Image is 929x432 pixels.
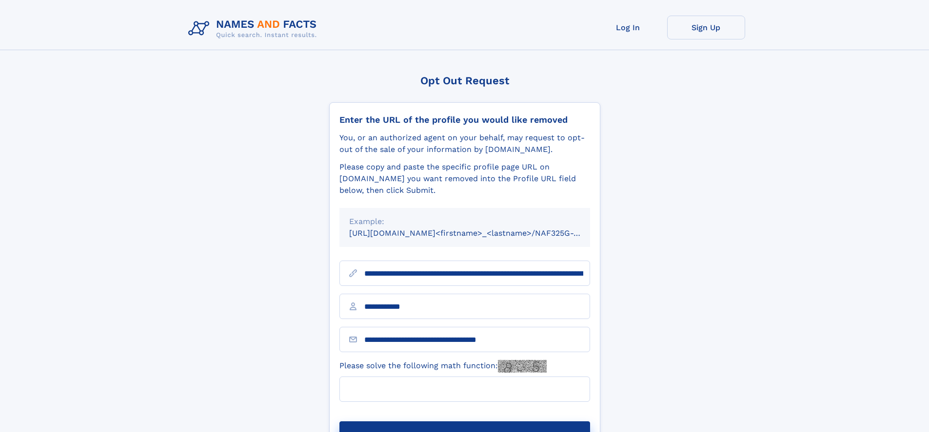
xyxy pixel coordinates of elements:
[339,114,590,125] div: Enter the URL of the profile you would like removed
[339,161,590,196] div: Please copy and paste the specific profile page URL on [DOMAIN_NAME] you want removed into the Pr...
[667,16,745,39] a: Sign Up
[589,16,667,39] a: Log In
[349,228,609,238] small: [URL][DOMAIN_NAME]<firstname>_<lastname>/NAF325G-xxxxxxxx
[339,132,590,155] div: You, or an authorized agent on your behalf, may request to opt-out of the sale of your informatio...
[184,16,325,42] img: Logo Names and Facts
[329,75,600,87] div: Opt Out Request
[349,216,580,227] div: Example:
[339,360,547,373] label: Please solve the following math function:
